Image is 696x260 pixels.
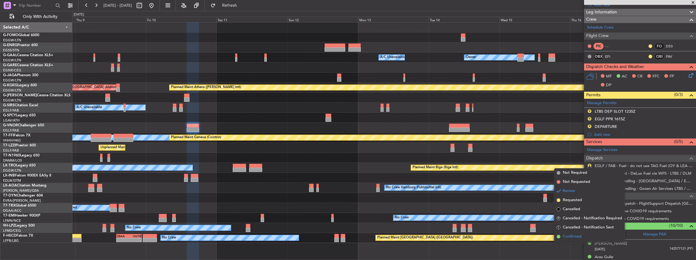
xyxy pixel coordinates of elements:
button: Refresh [208,1,244,10]
a: EGGW/LTN [3,98,21,103]
a: EGLF / FAB - Handling - [GEOGRAPHIC_DATA] / EGLF / FAB [595,178,693,183]
a: LFPB/LBG [3,238,19,243]
div: ZBAA [117,234,129,238]
div: UGTB [129,234,141,238]
span: T7-LZZI [3,144,16,147]
a: F-HECDFalcon 7X [3,234,33,238]
a: EGGW/LTN [3,88,21,93]
span: LX-TRO [3,164,16,167]
div: Owner [466,53,476,62]
div: Fri 10 [146,17,217,22]
button: R [588,164,591,167]
div: - - [605,43,619,49]
span: FP [670,74,674,80]
span: 9H-LPZ [3,224,15,227]
a: EGGW/LTN [3,78,21,83]
a: T7-TRXGlobal 6500 [3,204,36,207]
a: LTBS / DLM - Dispatch - FlightSupport Dispatch [GEOGRAPHIC_DATA] [595,201,693,206]
span: Flight Crew [586,32,609,39]
span: FFC [652,74,659,80]
span: Requested [563,197,582,203]
a: G-SIRSCitation Excel [3,104,38,107]
div: FO [654,43,664,50]
div: Planned Maint [GEOGRAPHIC_DATA] ([GEOGRAPHIC_DATA]) [377,233,473,242]
span: [DATE] [595,247,605,251]
button: R [588,125,591,128]
div: Sun 12 [287,17,358,22]
span: T7-N1960 [3,154,20,157]
a: VHHH/HKG [3,138,21,143]
span: G-SPCY [3,114,16,117]
a: G-JAGAPhenom 300 [3,74,38,77]
input: Trip Number [19,1,54,10]
a: PAV [666,54,680,59]
div: A/C Unavailable [77,103,102,112]
a: G-GAALCessna Citation XLS+ [3,53,53,57]
div: - [129,238,141,242]
div: A/C Unavailable [380,53,405,62]
a: Manage Services [587,147,618,153]
div: Thu 16 [570,17,641,22]
div: PIC [593,43,604,50]
span: T7-EMI [3,214,15,217]
span: (0/3) [674,91,683,98]
a: G-FOMOGlobal 6000 [3,33,39,37]
span: Leg Information [586,9,617,16]
div: Add new [594,2,693,7]
a: G-VNORChallenger 650 [3,124,44,127]
a: LTBS / DLM - Fuel - DeLux Fuel via WFS - LTBS / DLM [595,171,691,176]
span: G-GAAL [3,53,17,57]
a: EGGW/LTN [3,58,21,63]
span: MF [606,74,612,80]
span: R [557,217,560,220]
div: Add new [594,132,693,137]
a: LFMN/NCE [3,218,21,223]
div: Sat 11 [217,17,287,22]
a: LFMD/CEQ [3,228,21,233]
a: T7-LZZIPraetor 600 [3,144,36,147]
div: Planned Maint Athens ([PERSON_NAME] Intl) [171,83,241,92]
div: OBI [654,53,664,60]
a: 9H-LPZLegacy 500 [3,224,35,227]
a: EGLF/FAB [3,148,19,153]
a: EGSS/STN [3,48,19,53]
span: G-VNOR [3,124,18,127]
span: Confirmed [563,234,582,240]
a: G-KGKGLegacy 600 [3,84,37,87]
a: EVRA/[PERSON_NAME] [3,198,41,203]
a: T7-N1960Legacy 650 [3,154,40,157]
a: LX-INBFalcon 900EX EASy II [3,174,51,177]
a: DGAA/ACC [3,208,22,213]
a: EFI [605,54,619,59]
a: EGLF/FAB [3,108,19,113]
a: LTBS / DLM - Handling - Gozen Air Services LTBS / DLM [595,186,693,191]
span: LX-INB [3,174,15,177]
a: LX-TROLegacy 650 [3,164,36,167]
button: Only With Activity [7,12,66,22]
a: G-GARECessna Citation XLS+ [3,63,53,67]
div: Unplanned Maint [GEOGRAPHIC_DATA] (Ataturk) [41,83,118,92]
span: G-ENRG [3,43,17,47]
button: R [588,109,591,113]
span: Cancelled [563,206,580,212]
div: No Crew [162,233,176,242]
a: EGNR/CEG [3,68,21,73]
a: EGGW/LTN [3,38,21,43]
a: G-SPCYLegacy 650 [3,114,36,117]
span: S [557,226,560,229]
div: Planned Maint Riga (Riga Intl) [412,163,458,172]
a: LGAV/ATH [3,118,19,123]
span: Only With Activity [16,15,64,19]
a: DSS [666,43,680,49]
div: OBX [593,53,604,60]
span: G-JAGA [3,74,17,77]
div: - [117,238,129,242]
span: Crew [586,16,597,23]
span: F-HECD [3,234,16,238]
span: Not Required [563,170,587,176]
span: T7-TRX [3,204,16,207]
div: No Crew [395,213,409,222]
a: EGLF / FAB - Crew COVID19 requirements [595,208,672,214]
div: Thu 9 [75,17,146,22]
span: LX-AOA [3,184,17,187]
